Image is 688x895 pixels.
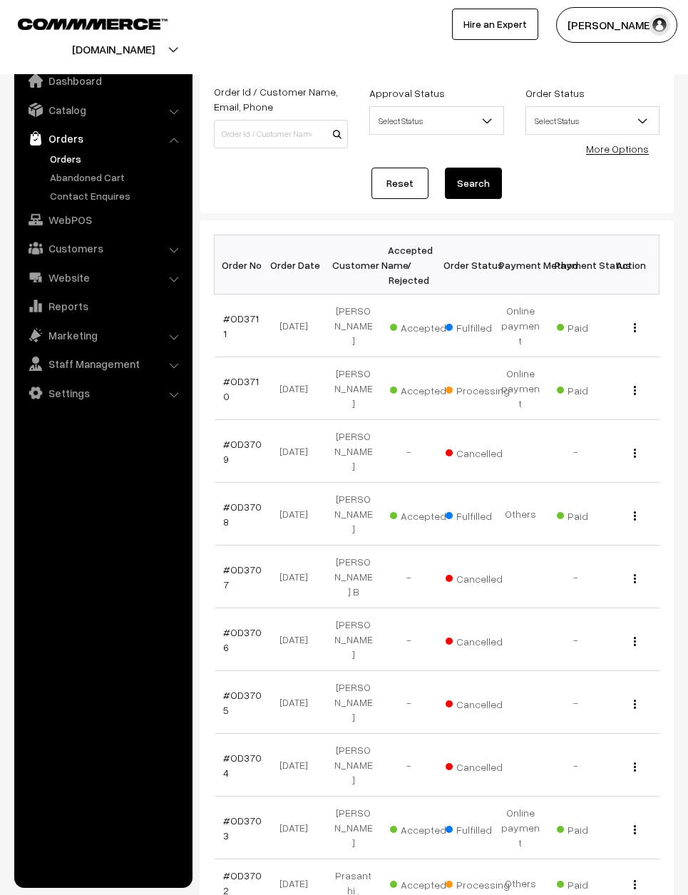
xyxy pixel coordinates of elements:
[634,574,636,583] img: Menu
[326,235,381,295] th: Customer Name
[493,235,548,295] th: Payment Method
[326,295,381,357] td: [PERSON_NAME]
[548,235,604,295] th: Payment Status
[556,7,677,43] button: [PERSON_NAME]
[270,483,326,546] td: [DATE]
[18,207,188,232] a: WebPOS
[525,86,585,101] label: Order Status
[270,546,326,608] td: [DATE]
[270,734,326,797] td: [DATE]
[18,380,188,406] a: Settings
[223,689,262,716] a: #OD3705
[634,511,636,521] img: Menu
[326,420,381,483] td: [PERSON_NAME]
[22,31,205,67] button: [DOMAIN_NAME]
[18,14,143,31] a: COMMMERCE
[371,168,428,199] a: Reset
[634,449,636,458] img: Menu
[214,84,348,114] label: Order Id / Customer Name, Email, Phone
[446,819,517,837] span: Fulfilled
[493,357,548,420] td: Online payment
[557,819,628,837] span: Paid
[548,671,604,734] td: -
[586,143,649,155] a: More Options
[270,235,326,295] th: Order Date
[270,797,326,859] td: [DATE]
[214,120,348,148] input: Order Id / Customer Name / Customer Email / Customer Phone
[370,108,503,133] span: Select Status
[446,317,517,335] span: Fulfilled
[557,874,628,892] span: Paid
[634,880,636,889] img: Menu
[634,386,636,395] img: Menu
[390,874,461,892] span: Accepted
[18,19,168,29] img: COMMMERCE
[548,420,604,483] td: -
[381,420,437,483] td: -
[223,563,262,590] a: #OD3707
[46,188,188,203] a: Contact Enquires
[452,9,538,40] a: Hire an Expert
[446,442,517,461] span: Cancelled
[270,357,326,420] td: [DATE]
[649,14,670,36] img: user
[381,671,437,734] td: -
[223,752,262,779] a: #OD3704
[18,97,188,123] a: Catalog
[223,375,259,402] a: #OD3710
[18,322,188,348] a: Marketing
[18,235,188,261] a: Customers
[18,68,188,93] a: Dashboard
[390,379,461,398] span: Accepted
[270,671,326,734] td: [DATE]
[326,608,381,671] td: [PERSON_NAME]
[381,608,437,671] td: -
[437,235,493,295] th: Order Status
[390,819,461,837] span: Accepted
[46,151,188,166] a: Orders
[390,505,461,523] span: Accepted
[526,108,659,133] span: Select Status
[381,734,437,797] td: -
[634,700,636,709] img: Menu
[381,546,437,608] td: -
[270,420,326,483] td: [DATE]
[326,734,381,797] td: [PERSON_NAME]
[18,293,188,319] a: Reports
[493,483,548,546] td: Others
[223,626,262,653] a: #OD3706
[326,483,381,546] td: [PERSON_NAME]
[548,734,604,797] td: -
[369,86,445,101] label: Approval Status
[369,106,503,135] span: Select Status
[381,235,437,295] th: Accepted / Rejected
[634,323,636,332] img: Menu
[446,630,517,649] span: Cancelled
[223,501,262,528] a: #OD3708
[270,295,326,357] td: [DATE]
[326,357,381,420] td: [PERSON_NAME]
[18,351,188,377] a: Staff Management
[446,756,517,774] span: Cancelled
[446,379,517,398] span: Processing
[493,295,548,357] td: Online payment
[634,825,636,834] img: Menu
[18,265,188,290] a: Website
[445,168,502,199] button: Search
[634,762,636,772] img: Menu
[215,235,270,295] th: Order No
[446,505,517,523] span: Fulfilled
[18,126,188,151] a: Orders
[548,608,604,671] td: -
[493,797,548,859] td: Online payment
[557,379,628,398] span: Paid
[223,814,262,842] a: #OD3703
[525,106,659,135] span: Select Status
[223,312,259,339] a: #OD3711
[634,637,636,646] img: Menu
[446,568,517,586] span: Cancelled
[270,608,326,671] td: [DATE]
[604,235,659,295] th: Action
[326,546,381,608] td: [PERSON_NAME] B
[223,438,262,465] a: #OD3709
